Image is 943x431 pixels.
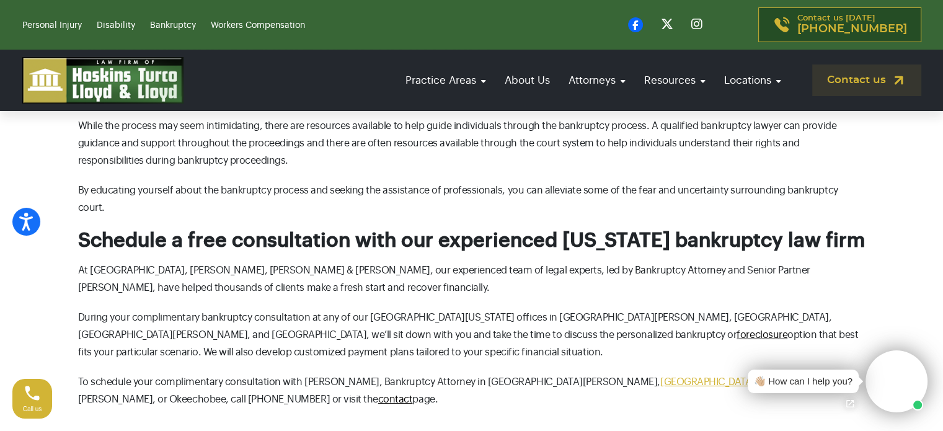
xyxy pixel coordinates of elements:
[97,21,135,30] a: Disability
[78,117,866,169] p: While the process may seem intimidating, there are resources available to help guide individuals ...
[797,14,907,35] p: Contact us [DATE]
[660,377,755,387] a: [GEOGRAPHIC_DATA]
[737,330,787,340] a: foreclosure
[378,394,413,404] a: contact
[758,7,921,42] a: Contact us [DATE][PHONE_NUMBER]
[754,375,852,389] div: 👋🏼 How can I help you?
[718,63,787,98] a: Locations
[23,406,42,412] span: Call us
[150,21,196,30] a: Bankruptcy
[399,63,492,98] a: Practice Areas
[211,21,305,30] a: Workers Compensation
[78,373,866,408] p: To schedule your complimentary consultation with [PERSON_NAME], Bankruptcy Attorney in [GEOGRAPHI...
[22,21,82,30] a: Personal Injury
[78,309,866,361] p: During your complimentary bankruptcy consultation at any of our [GEOGRAPHIC_DATA][US_STATE] offic...
[22,57,184,104] img: logo
[78,262,866,296] p: At [GEOGRAPHIC_DATA], [PERSON_NAME], [PERSON_NAME] & [PERSON_NAME], our experienced team of legal...
[797,23,907,35] span: [PHONE_NUMBER]
[638,63,712,98] a: Resources
[78,182,866,216] p: By educating yourself about the bankruptcy process and seeking the assistance of professionals, y...
[78,229,866,252] h2: Schedule a free consultation with our experienced [US_STATE] bankruptcy law firm
[498,63,556,98] a: About Us
[812,64,921,96] a: Contact us
[837,391,863,417] a: Open chat
[562,63,632,98] a: Attorneys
